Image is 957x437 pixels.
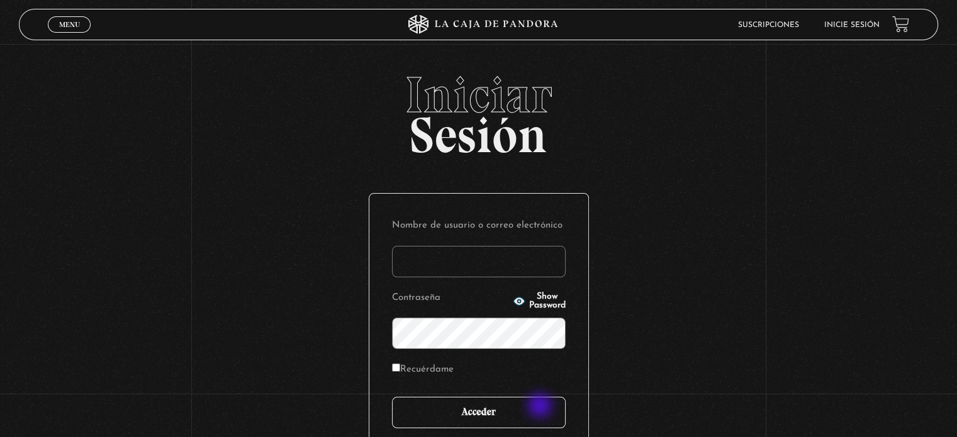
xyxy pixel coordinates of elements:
h2: Sesión [19,70,937,150]
span: Show Password [529,292,566,310]
input: Acceder [392,397,566,428]
a: Suscripciones [738,21,799,29]
a: View your shopping cart [892,16,909,33]
label: Recuérdame [392,360,454,380]
input: Recuérdame [392,363,400,372]
label: Nombre de usuario o correo electrónico [392,216,566,236]
a: Inicie sesión [824,21,880,29]
span: Iniciar [19,70,937,120]
span: Menu [59,21,80,28]
span: Cerrar [55,31,84,40]
label: Contraseña [392,289,509,308]
button: Show Password [513,292,566,310]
